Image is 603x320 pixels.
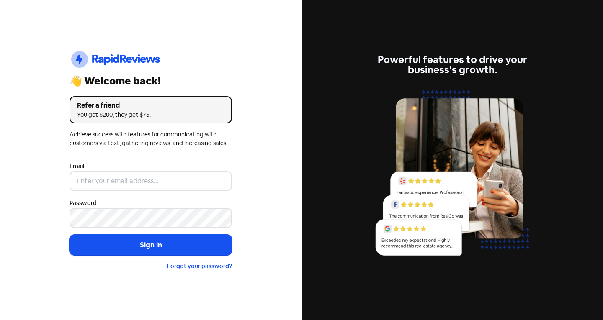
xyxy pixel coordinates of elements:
img: reviews [371,85,533,265]
div: Achieve success with features for communicating with customers via text, gathering reviews, and i... [70,130,232,148]
label: Password [70,199,97,207]
button: Sign in [70,235,232,256]
div: Powerful features to drive your business's growth. [371,55,533,75]
input: Enter your email address... [70,171,232,191]
div: You get $200, they get $75. [77,110,224,119]
div: Refer a friend [77,100,224,110]
a: Forgot your password? [167,262,232,270]
div: 👋 Welcome back! [70,76,232,86]
label: Email [70,162,84,171]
